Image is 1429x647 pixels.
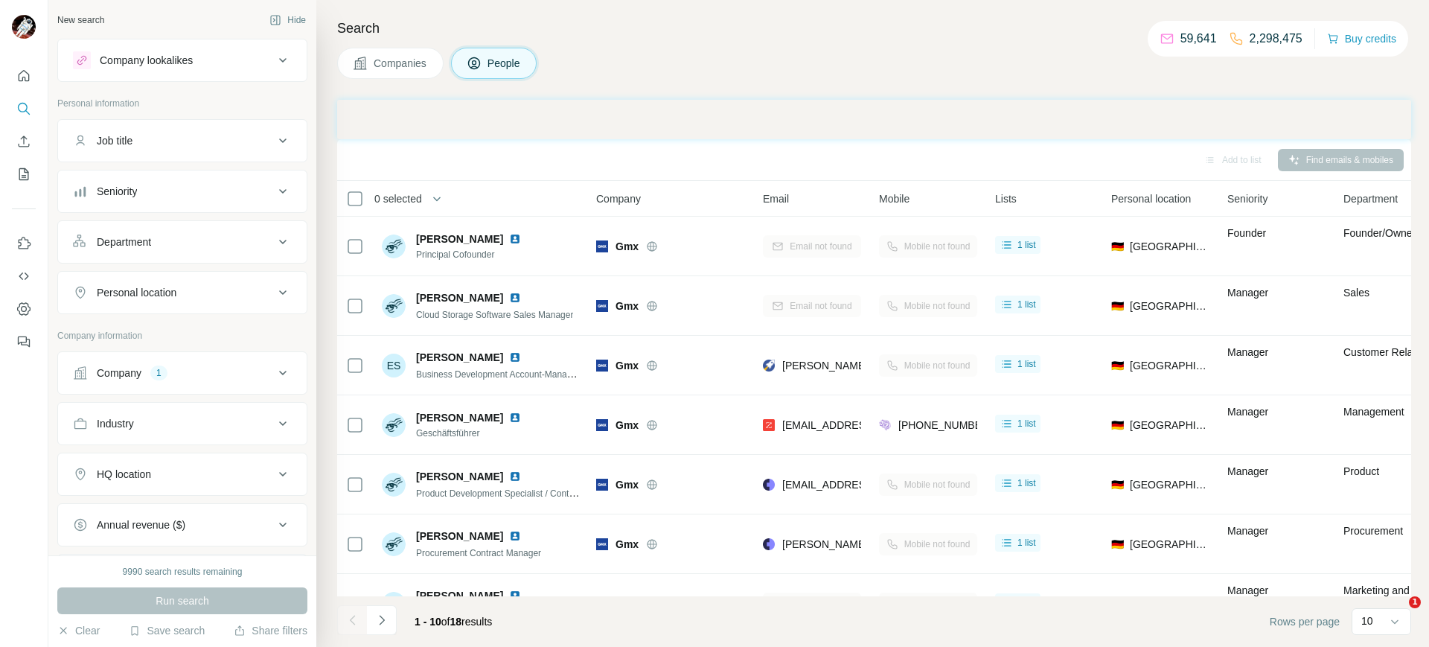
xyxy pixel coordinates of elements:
span: 1 list [1017,238,1036,252]
span: Rows per page [1270,614,1340,629]
iframe: Banner [337,100,1411,139]
button: Company1 [58,355,307,391]
button: Use Surfe API [12,263,36,290]
span: [GEOGRAPHIC_DATA] [1130,358,1209,373]
span: 1 - 10 [415,616,441,628]
span: Gmx [616,418,639,433]
span: Principal Cofounder [416,248,527,261]
span: [PERSON_NAME][EMAIL_ADDRESS][DOMAIN_NAME] [782,538,1044,550]
span: Gmx [616,537,639,552]
span: [PERSON_NAME] [416,290,503,305]
span: [PERSON_NAME] [416,350,503,365]
p: 10 [1361,613,1373,628]
span: 1 list [1017,298,1036,311]
p: Personal information [57,97,307,110]
span: Manager [1227,465,1268,477]
span: Procurement Contract Manager [416,548,541,558]
img: Logo of Gmx [596,360,608,372]
span: Procurement [1343,525,1403,537]
span: 18 [450,616,462,628]
span: 🇩🇪 [1111,477,1124,492]
div: HQ location [97,467,151,482]
img: Avatar [12,15,36,39]
img: LinkedIn logo [509,471,521,482]
span: Manager [1227,584,1268,596]
span: Email [763,191,789,206]
div: Company lookalikes [100,53,193,68]
img: Logo of Gmx [596,419,608,431]
span: [GEOGRAPHIC_DATA] [1130,477,1209,492]
span: 🇩🇪 [1111,418,1124,433]
button: Hide [259,9,316,31]
span: Geschäftsführer [416,427,527,440]
span: 1 list [1017,357,1036,371]
img: LinkedIn logo [509,351,521,363]
img: provider people-data-labs logo [879,418,891,433]
span: [EMAIL_ADDRESS][DOMAIN_NAME] [782,419,959,431]
button: Job title [58,123,307,159]
img: Logo of Gmx [596,240,608,252]
span: [PERSON_NAME] [416,469,503,484]
button: HQ location [58,456,307,492]
span: [PERSON_NAME] [416,529,503,544]
button: Buy credits [1327,28,1396,49]
span: Cloud Storage Software Sales Manager [416,310,573,320]
span: [GEOGRAPHIC_DATA] [1130,418,1209,433]
div: New search [57,13,104,27]
div: Annual revenue ($) [97,517,185,532]
span: [GEOGRAPHIC_DATA] [1130,239,1209,254]
span: Lists [995,191,1017,206]
span: Product Development Specialist / Contract Manager [416,487,621,499]
span: Seniority [1227,191,1267,206]
span: results [415,616,492,628]
span: 🇩🇪 [1111,239,1124,254]
img: Avatar [382,413,406,437]
button: Company lookalikes [58,42,307,78]
button: Personal location [58,275,307,310]
div: 1 [150,366,167,380]
span: 1 list [1017,536,1036,549]
button: Annual revenue ($) [58,507,307,543]
img: provider cognism logo [763,537,775,552]
span: [PHONE_NUMBER] [898,419,992,431]
span: 1 list [1017,477,1036,490]
div: Industry [97,416,134,431]
img: Avatar [382,532,406,556]
span: [PERSON_NAME] [416,588,503,603]
img: LinkedIn logo [509,412,521,424]
span: [GEOGRAPHIC_DATA] [1130,299,1209,313]
button: Quick start [12,63,36,89]
span: Department [1343,191,1398,206]
span: 🇩🇪 [1111,299,1124,313]
span: Gmx [616,239,639,254]
span: Gmx [616,358,639,373]
button: Dashboard [12,296,36,322]
button: Share filters [234,623,307,638]
div: Department [97,235,151,249]
button: Department [58,224,307,260]
span: 🇩🇪 [1111,358,1124,373]
h4: Search [337,18,1411,39]
span: Companies [374,56,428,71]
div: Seniority [97,184,137,199]
img: provider rocketreach logo [763,358,775,373]
span: Business Development Account-Manager [416,368,580,380]
button: Use Surfe on LinkedIn [12,230,36,257]
span: [PERSON_NAME] [416,410,503,425]
span: 1 [1409,596,1421,608]
div: 9990 search results remaining [123,565,243,579]
span: Product [1343,465,1379,477]
span: Gmx [616,596,639,611]
p: 59,641 [1180,30,1217,48]
img: Logo of Gmx [596,300,608,312]
span: [EMAIL_ADDRESS][DOMAIN_NAME] [782,479,959,491]
button: Navigate to next page [367,605,397,635]
span: 0 selected [374,191,422,206]
span: [GEOGRAPHIC_DATA] [1130,596,1209,611]
span: Manager [1227,406,1268,418]
span: Manager [1227,346,1268,358]
span: Personal location [1111,191,1191,206]
button: Search [12,95,36,122]
span: Company [596,191,641,206]
div: Job title [97,133,132,148]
